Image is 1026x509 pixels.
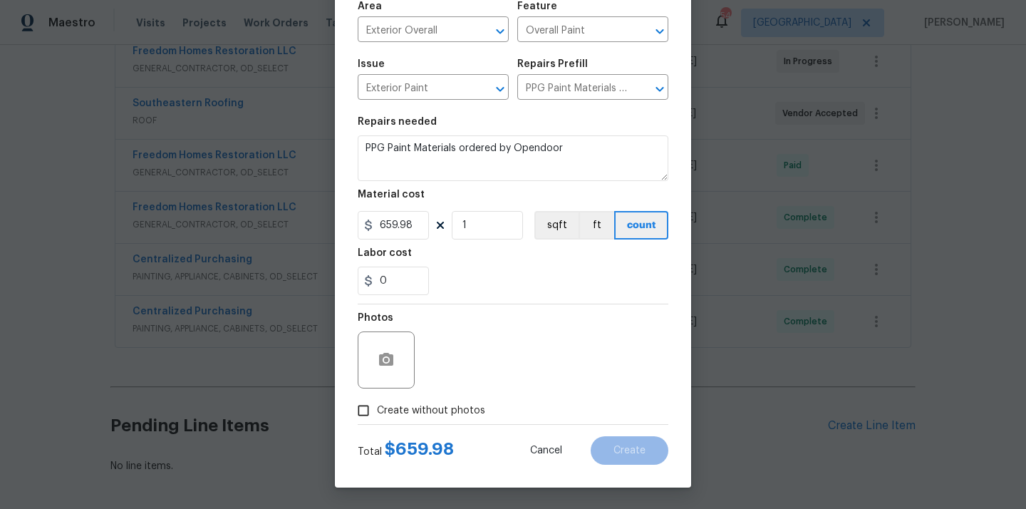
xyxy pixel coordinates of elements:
[385,441,454,458] span: $ 659.98
[490,21,510,41] button: Open
[517,59,588,69] h5: Repairs Prefill
[613,446,646,456] span: Create
[534,211,579,240] button: sqft
[530,446,562,456] span: Cancel
[358,59,385,69] h5: Issue
[358,248,412,258] h5: Labor cost
[358,313,393,323] h5: Photos
[507,436,585,465] button: Cancel
[377,403,485,418] span: Create without photos
[358,135,668,181] textarea: PPG Paint Materials ordered by Opendoor
[358,190,425,200] h5: Material cost
[517,1,557,11] h5: Feature
[358,442,454,459] div: Total
[650,21,670,41] button: Open
[614,211,668,240] button: count
[358,1,382,11] h5: Area
[579,211,614,240] button: ft
[358,117,437,127] h5: Repairs needed
[591,436,668,465] button: Create
[490,79,510,99] button: Open
[650,79,670,99] button: Open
